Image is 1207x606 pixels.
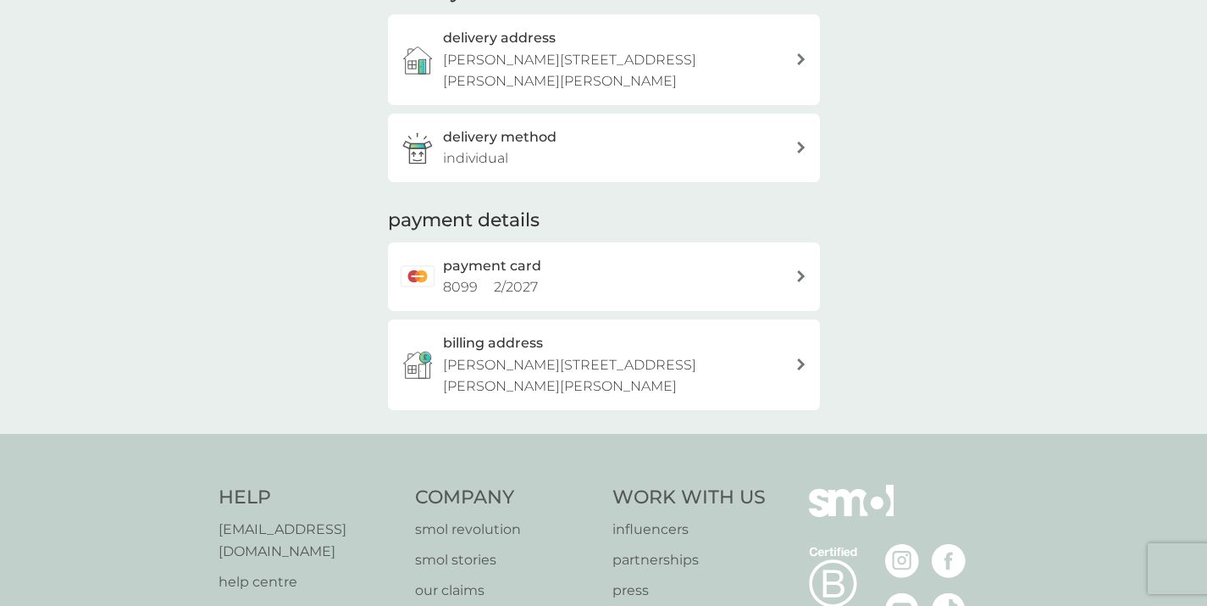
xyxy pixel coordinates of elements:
[219,571,399,593] a: help centre
[443,49,795,92] p: [PERSON_NAME][STREET_ADDRESS][PERSON_NAME][PERSON_NAME]
[443,354,795,398] p: [PERSON_NAME][STREET_ADDRESS][PERSON_NAME][PERSON_NAME]
[809,485,894,542] img: smol
[388,14,820,105] a: delivery address[PERSON_NAME][STREET_ADDRESS][PERSON_NAME][PERSON_NAME]
[612,580,766,602] a: press
[612,519,766,541] a: influencers
[443,147,508,170] p: individual
[443,332,543,354] h3: billing address
[885,544,919,578] img: visit the smol Instagram page
[443,255,541,277] h2: payment card
[612,549,766,571] a: partnerships
[932,544,966,578] img: visit the smol Facebook page
[388,114,820,182] a: delivery methodindividual
[415,580,595,602] a: our claims
[443,279,478,295] span: 8099
[415,485,595,511] h4: Company
[443,126,556,148] h3: delivery method
[388,320,820,410] button: billing address[PERSON_NAME][STREET_ADDRESS][PERSON_NAME][PERSON_NAME]
[219,519,399,562] a: [EMAIL_ADDRESS][DOMAIN_NAME]
[388,208,540,234] h2: payment details
[388,242,820,311] a: payment card8099 2/2027
[443,27,556,49] h3: delivery address
[494,279,538,295] span: 2 / 2027
[415,549,595,571] a: smol stories
[219,485,399,511] h4: Help
[612,485,766,511] h4: Work With Us
[415,519,595,541] a: smol revolution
